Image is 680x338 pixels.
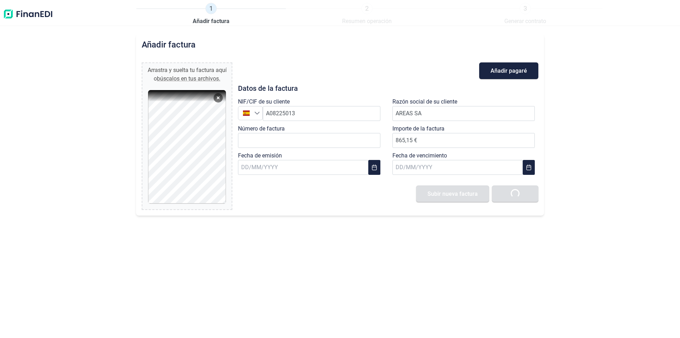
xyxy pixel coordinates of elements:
[157,75,220,82] span: búscalos en tus archivos.
[523,160,535,175] button: Choose Date
[243,110,250,116] img: ES
[238,98,290,106] label: NIF/CIF de su cliente
[3,3,53,26] img: Logo de aplicación
[193,17,229,26] span: Añadir factura
[392,160,523,175] input: DD/MM/YYYY
[238,160,368,175] input: DD/MM/YYYY
[193,3,229,26] a: 1Añadir factura
[238,151,282,160] label: Fecha de emisión
[145,66,229,83] div: Arrastra y suelta tu factura aquí o
[491,68,527,73] span: Añadir pagaré
[392,124,444,133] label: Importe de la factura
[142,40,195,50] h2: Añadir factura
[392,151,447,160] label: Fecha de vencimiento
[238,85,538,92] h3: Datos de la factura
[479,62,538,79] button: Añadir pagaré
[205,3,217,14] span: 1
[254,106,262,120] div: Seleccione un país
[416,185,489,202] button: Subir nueva factura
[238,124,285,133] label: Número de factura
[427,191,478,196] span: Subir nueva factura
[368,160,380,175] button: Choose Date
[392,98,457,106] label: Razón social de su cliente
